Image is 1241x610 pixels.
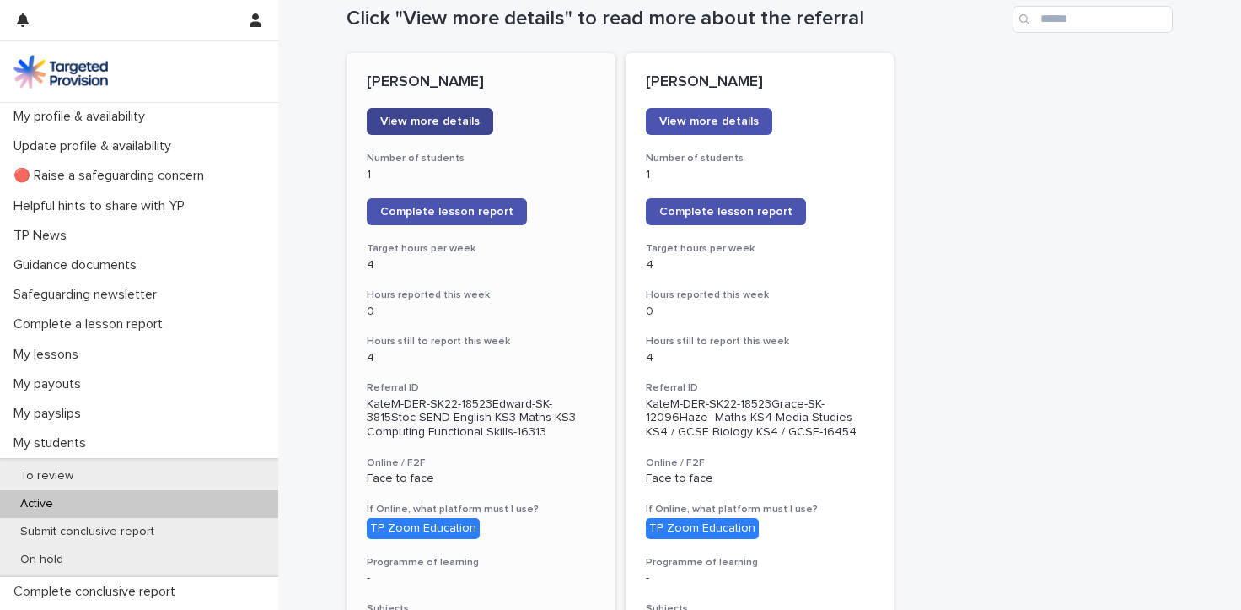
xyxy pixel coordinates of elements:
p: Submit conclusive report [7,525,168,539]
h3: Target hours per week [646,242,874,256]
h3: Hours still to report this week [646,335,874,348]
p: 0 [367,305,595,319]
p: Face to face [367,472,595,486]
span: Complete lesson report [380,206,513,218]
a: View more details [367,108,493,135]
h3: Online / F2F [367,456,595,470]
p: To review [7,469,87,483]
img: M5nRWzHhSzIhMunXDL62 [13,55,108,89]
h3: Target hours per week [367,242,595,256]
a: Complete lesson report [646,198,806,225]
p: 1 [646,168,874,182]
p: 🔴 Raise a safeguarding concern [7,168,218,184]
p: Safeguarding newsletter [7,287,170,303]
a: View more details [646,108,772,135]
h3: Number of students [367,152,595,165]
h1: Click "View more details" to read more about the referral [347,7,1006,31]
span: View more details [380,116,480,127]
h3: If Online, what platform must I use? [367,503,595,516]
h3: Referral ID [646,381,874,395]
p: On hold [7,553,77,567]
p: Helpful hints to share with YP [7,198,198,214]
p: 4 [367,351,595,365]
div: TP Zoom Education [646,518,759,539]
p: Complete a lesson report [7,316,176,332]
h3: If Online, what platform must I use? [646,503,874,516]
p: My payouts [7,376,94,392]
p: Active [7,497,67,511]
h3: Referral ID [367,381,595,395]
h3: Online / F2F [646,456,874,470]
p: Update profile & availability [7,138,185,154]
p: My profile & availability [7,109,158,125]
p: Face to face [646,472,874,486]
p: 1 [367,168,595,182]
p: TP News [7,228,80,244]
p: [PERSON_NAME] [646,73,874,92]
h3: Hours reported this week [367,289,595,302]
p: 4 [646,351,874,365]
p: KateM-DER-SK22-18523Edward-SK-3815Stoc-SEND-English KS3 Maths KS3 Computing Functional Skills-16313 [367,397,595,440]
input: Search [1013,6,1173,33]
p: 4 [367,258,595,273]
p: Complete conclusive report [7,584,189,600]
p: My students [7,435,99,451]
h3: Hours reported this week [646,289,874,302]
p: My payslips [7,406,94,422]
h3: Programme of learning [367,556,595,570]
h3: Programme of learning [646,556,874,570]
p: 0 [646,305,874,319]
p: - [646,571,874,586]
h3: Hours still to report this week [367,335,595,348]
p: 4 [646,258,874,273]
p: Guidance documents [7,257,150,273]
div: TP Zoom Education [367,518,480,539]
p: My lessons [7,347,92,363]
a: Complete lesson report [367,198,527,225]
p: [PERSON_NAME] [367,73,595,92]
span: Complete lesson report [659,206,792,218]
p: - [367,571,595,586]
span: View more details [659,116,759,127]
p: KateM-DER-SK22-18523Grace-SK-12096Haze--Maths KS4 Media Studies KS4 / GCSE Biology KS4 / GCSE-16454 [646,397,874,440]
h3: Number of students [646,152,874,165]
